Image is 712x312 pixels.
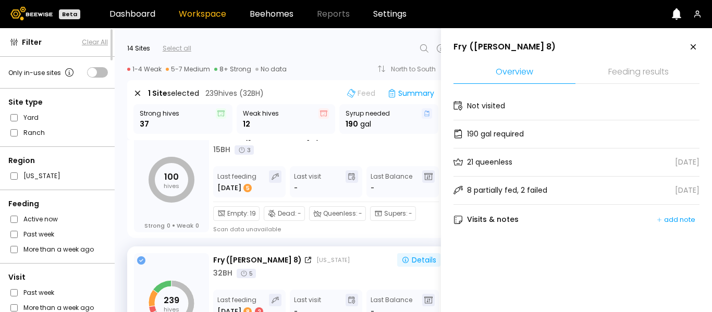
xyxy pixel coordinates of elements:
label: More than a week ago [23,244,94,255]
div: 14 Sites [127,44,150,53]
div: 1-4 Weak [127,65,162,73]
div: - [294,183,298,193]
label: Past week [23,229,54,240]
span: Filter [22,37,42,48]
span: Queenless : [323,209,358,218]
a: Dashboard [109,10,155,18]
div: 32 BH [213,268,232,279]
div: Strong Weak [144,222,199,229]
div: [DATE] [675,185,699,196]
span: - [359,209,362,218]
span: - [409,209,412,218]
span: - [298,209,301,218]
button: Clear All [82,38,108,47]
span: 0 [195,222,199,229]
div: Last visit [294,170,321,193]
div: 12 [243,119,329,130]
span: gal [360,119,371,130]
button: add note [653,213,699,227]
div: [US_STATE] [316,256,350,264]
div: 21 queenless [467,157,512,168]
span: - [371,183,374,193]
div: Only in-use sites [8,66,76,79]
div: Beta [59,9,80,19]
li: Feeding results [578,61,699,84]
div: 190 [346,119,432,130]
tspan: hives [164,182,179,190]
div: Fry ([PERSON_NAME] 8) [213,255,302,266]
span: Empty : [227,209,249,218]
div: Syrup needed [346,108,432,119]
div: 5 [243,184,252,192]
span: Dead : [278,209,297,218]
div: 8 partially fed, 2 failed [467,185,547,196]
div: [DATE] [675,157,699,168]
div: add note [657,215,695,224]
div: 190 gal required [467,129,524,140]
div: Fry ([PERSON_NAME] 8) [453,41,556,53]
div: Feed [343,86,379,100]
div: 3 [235,145,254,155]
img: Beewise logo [10,7,53,20]
label: Yard [23,112,39,123]
label: Ranch [23,127,45,138]
div: Not visited [467,101,505,111]
div: 5-7 Medium [166,65,210,73]
div: 37 [140,119,226,130]
div: Select all [163,44,191,53]
div: [DATE] [217,183,253,193]
button: Details [397,253,440,267]
label: Past week [23,287,54,298]
tspan: 239 [164,294,179,306]
div: Scan data unavailable [213,225,281,233]
div: North to South [391,66,443,72]
div: Details [401,256,436,264]
tspan: 100 [164,171,179,183]
div: No data [255,65,287,73]
a: Workspace [179,10,226,18]
div: Details [401,133,436,140]
span: 19 [250,209,256,218]
div: Visits & notes [453,214,519,225]
span: Supers : [384,209,408,218]
span: Reports [317,10,350,18]
div: 8+ Strong [214,65,251,73]
div: Last Balance [371,170,412,193]
div: Visit [8,272,108,283]
li: Overview [453,61,575,84]
div: Feeding [8,198,108,209]
span: 0 [167,222,170,229]
div: selected [148,89,199,98]
div: Weak hives [243,108,329,119]
div: Summary [384,86,438,100]
label: [US_STATE] [23,170,60,181]
div: Site type [8,97,108,108]
a: Beehomes [250,10,293,18]
div: 239 hives ( 32 BH) [205,89,264,98]
div: Last feeding [217,170,256,193]
a: Settings [373,10,407,18]
div: Strong hives [140,108,226,119]
label: Active now [23,214,58,224]
span: 1 Site [148,88,167,98]
div: 15 BH [213,144,230,155]
div: 5 [237,269,256,278]
div: Region [8,155,108,166]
